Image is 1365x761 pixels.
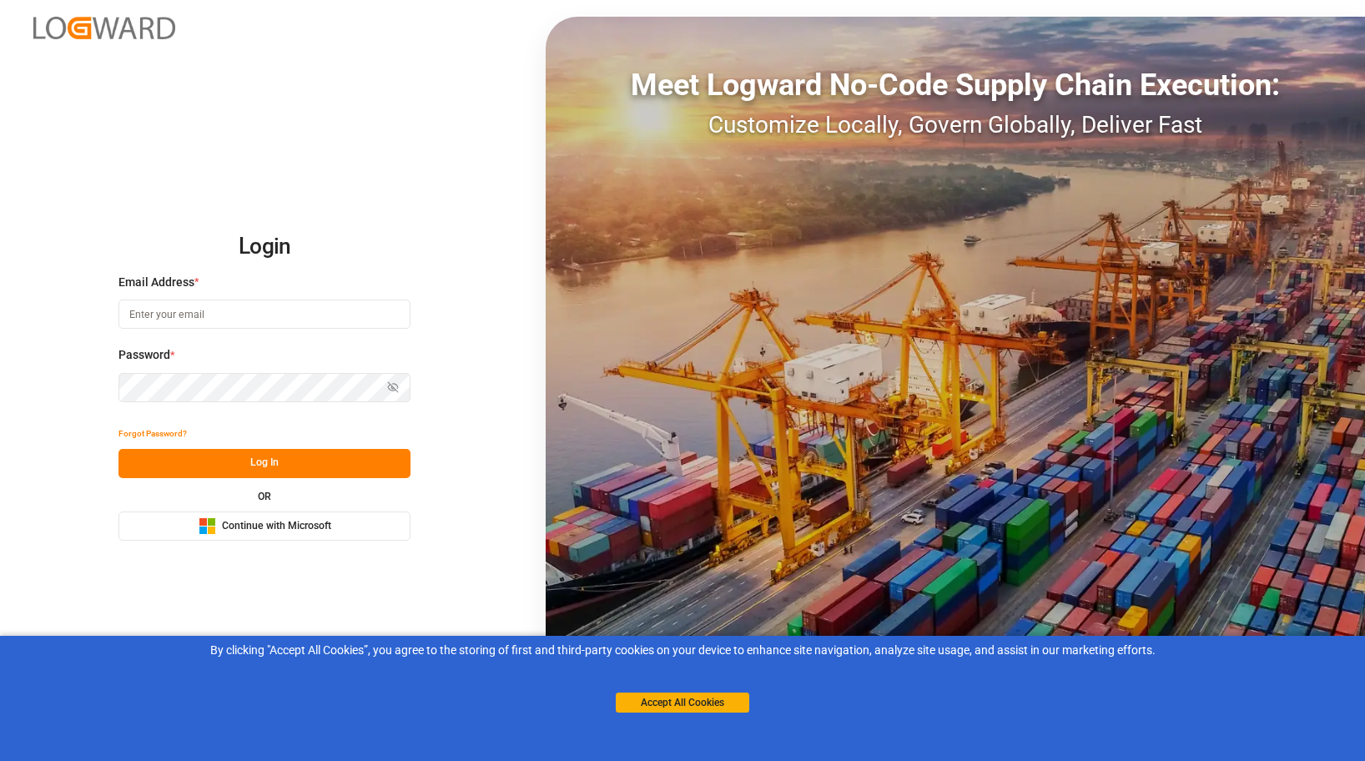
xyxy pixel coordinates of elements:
span: Email Address [118,274,194,291]
button: Accept All Cookies [616,693,749,713]
button: Forgot Password? [118,420,187,449]
h2: Login [118,220,411,274]
button: Log In [118,449,411,478]
img: Logward_new_orange.png [33,17,175,39]
button: Continue with Microsoft [118,512,411,541]
small: OR [258,491,271,501]
div: Customize Locally, Govern Globally, Deliver Fast [546,108,1365,143]
span: Password [118,346,170,364]
input: Enter your email [118,300,411,329]
span: Continue with Microsoft [222,519,331,534]
div: Meet Logward No-Code Supply Chain Execution: [546,63,1365,108]
div: By clicking "Accept All Cookies”, you agree to the storing of first and third-party cookies on yo... [12,642,1353,659]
